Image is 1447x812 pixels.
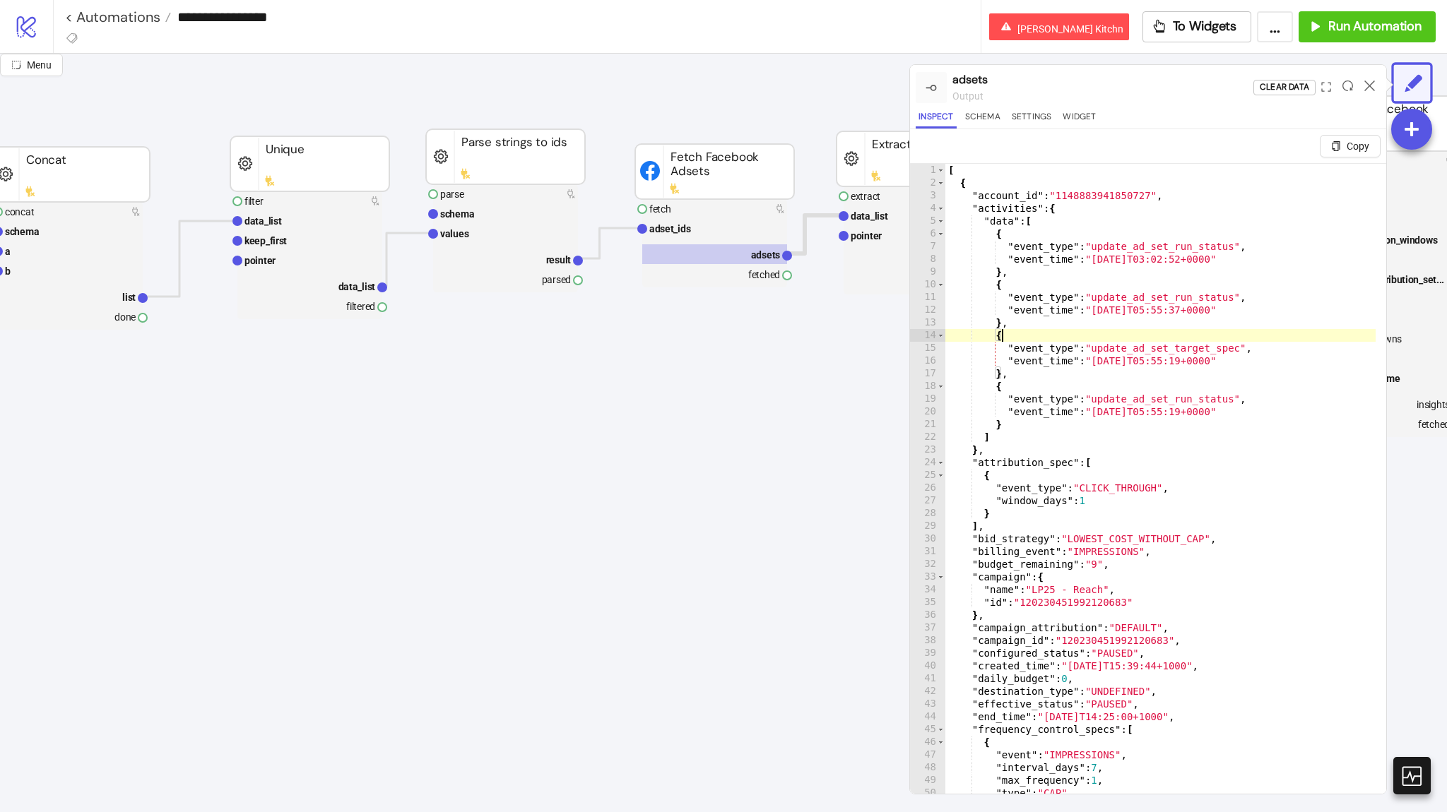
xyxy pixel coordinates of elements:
[937,380,945,393] span: Toggle code folding, rows 18 through 21
[910,571,945,583] div: 33
[910,698,945,710] div: 43
[5,206,35,217] text: concat
[910,215,945,227] div: 5
[1173,18,1237,35] span: To Widgets
[910,520,945,532] div: 29
[1142,11,1252,42] button: To Widgets
[851,230,882,241] text: pointer
[65,10,171,24] a: < Automations
[910,482,945,494] div: 26
[1017,23,1123,35] span: [PERSON_NAME] Kitchn
[440,189,464,200] text: parse
[1331,141,1341,151] span: copy
[910,787,945,799] div: 50
[1260,79,1309,95] div: Clear Data
[910,431,945,443] div: 22
[910,583,945,596] div: 34
[910,405,945,418] div: 20
[338,281,376,292] text: data_list
[27,59,52,71] span: Menu
[1009,109,1055,129] button: Settings
[910,265,945,278] div: 9
[244,255,276,266] text: pointer
[1347,141,1369,152] span: Copy
[952,88,1253,104] div: output
[244,235,287,246] text: keep_first
[910,685,945,698] div: 42
[937,469,945,482] span: Toggle code folding, rows 25 through 28
[1253,80,1316,95] button: Clear Data
[937,177,945,189] span: Toggle code folding, rows 2 through 155
[649,223,691,234] text: adset_ids
[910,634,945,647] div: 38
[937,456,945,469] span: Toggle code folding, rows 24 through 29
[910,710,945,723] div: 44
[937,736,945,748] span: Toggle code folding, rows 46 through 51
[910,507,945,520] div: 28
[910,659,945,672] div: 40
[851,191,880,202] text: extract
[1328,18,1422,35] span: Run Automation
[910,278,945,291] div: 10
[910,532,945,545] div: 30
[910,647,945,659] div: 39
[910,761,945,774] div: 48
[937,723,945,736] span: Toggle code folding, rows 45 through 52
[910,723,945,736] div: 45
[910,202,945,215] div: 4
[910,367,945,380] div: 17
[910,227,945,240] div: 6
[910,393,945,405] div: 19
[122,292,136,303] text: list
[910,380,945,393] div: 18
[937,571,945,583] span: Toggle code folding, rows 33 through 36
[751,249,781,261] text: adsets
[910,469,945,482] div: 25
[910,304,945,316] div: 12
[910,774,945,787] div: 49
[910,189,945,202] div: 3
[937,227,945,240] span: Toggle code folding, rows 6 through 9
[1321,82,1331,92] span: expand
[937,278,945,291] span: Toggle code folding, rows 10 through 13
[910,609,945,621] div: 36
[910,736,945,748] div: 46
[910,240,945,253] div: 7
[5,226,40,237] text: schema
[910,558,945,571] div: 32
[546,254,572,265] text: result
[962,109,1003,129] button: Schema
[910,596,945,609] div: 35
[910,456,945,469] div: 24
[910,329,945,342] div: 14
[5,265,11,277] text: b
[1060,109,1099,129] button: Widget
[1257,11,1293,42] button: ...
[937,215,945,227] span: Toggle code folding, rows 5 through 22
[910,494,945,507] div: 27
[440,228,469,239] text: values
[910,164,945,177] div: 1
[5,246,11,257] text: a
[910,316,945,329] div: 13
[1320,135,1381,157] button: Copy
[910,291,945,304] div: 11
[916,109,956,129] button: Inspect
[11,60,21,70] span: radius-bottomright
[910,545,945,558] div: 31
[910,621,945,634] div: 37
[910,342,945,354] div: 15
[244,215,282,227] text: data_list
[851,210,888,222] text: data_list
[910,443,945,456] div: 23
[649,203,671,215] text: fetch
[910,748,945,761] div: 47
[910,354,945,367] div: 16
[440,208,475,220] text: schema
[937,164,945,177] span: Toggle code folding, rows 1 through 2532
[244,196,264,207] text: filter
[952,71,1253,88] div: adsets
[910,672,945,685] div: 41
[937,329,945,342] span: Toggle code folding, rows 14 through 17
[910,177,945,189] div: 2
